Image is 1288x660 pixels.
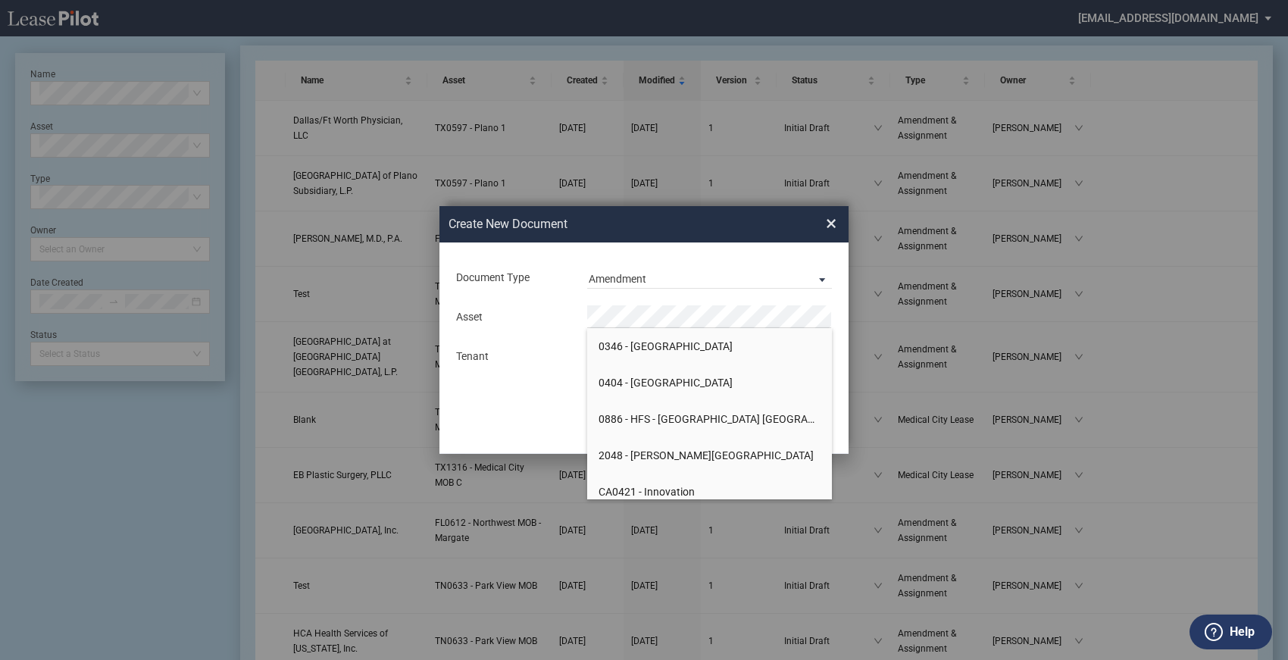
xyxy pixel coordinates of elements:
[599,449,814,461] span: 2048 - [PERSON_NAME][GEOGRAPHIC_DATA]
[587,437,832,474] li: 2048 - [PERSON_NAME][GEOGRAPHIC_DATA]
[599,413,864,425] span: 0886 - HFS - [GEOGRAPHIC_DATA] [GEOGRAPHIC_DATA]
[447,310,578,325] div: Asset
[587,266,832,289] md-select: Document Type: Amendment
[587,474,832,510] li: CA0421 - Innovation
[587,401,832,437] li: 0886 - HFS - [GEOGRAPHIC_DATA] [GEOGRAPHIC_DATA]
[447,349,578,364] div: Tenant
[826,211,836,236] span: ×
[599,340,733,352] span: 0346 - [GEOGRAPHIC_DATA]
[589,273,646,285] div: Amendment
[587,364,832,401] li: 0404 - [GEOGRAPHIC_DATA]
[449,216,771,233] h2: Create New Document
[447,271,578,286] div: Document Type
[439,206,849,455] md-dialog: Create New ...
[599,486,695,498] span: CA0421 - Innovation
[587,328,832,364] li: 0346 - [GEOGRAPHIC_DATA]
[599,377,733,389] span: 0404 - [GEOGRAPHIC_DATA]
[1230,622,1255,642] label: Help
